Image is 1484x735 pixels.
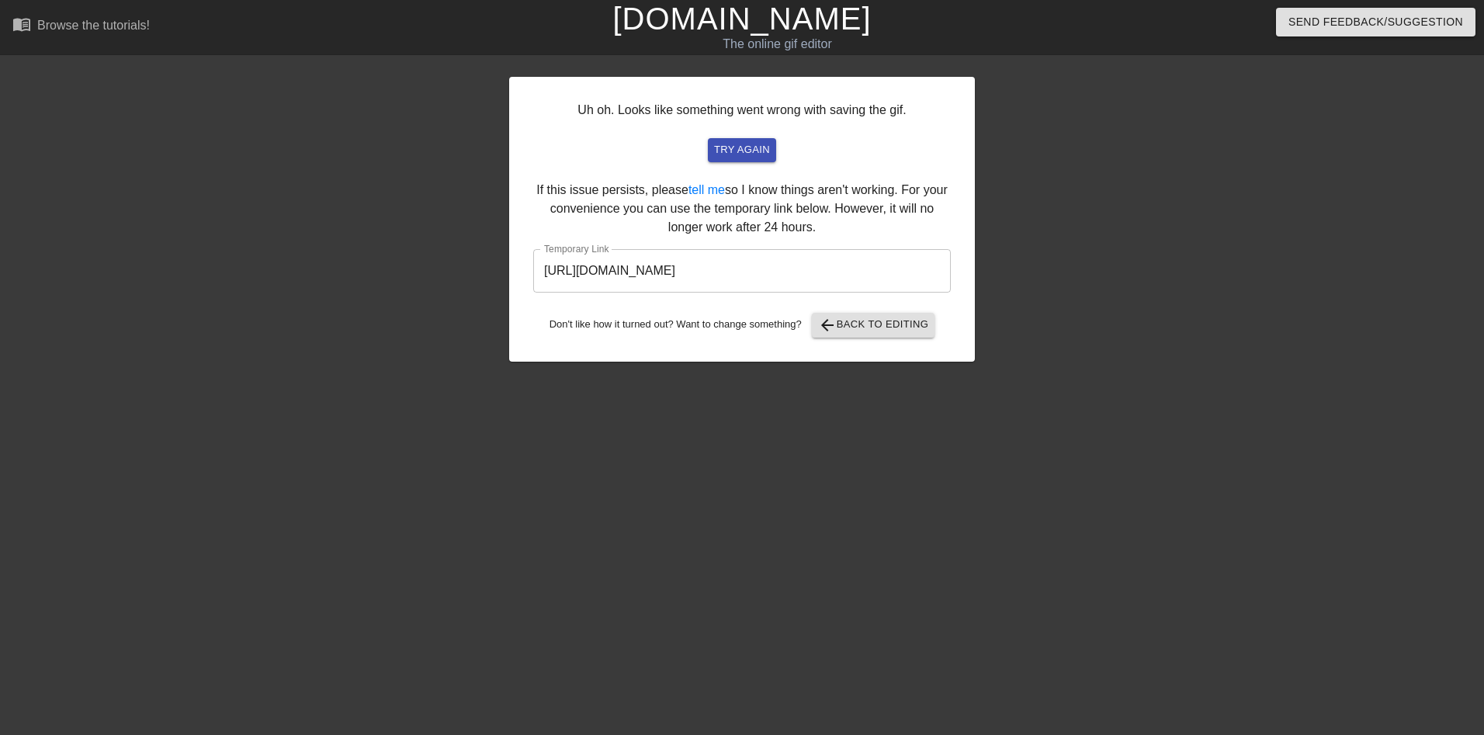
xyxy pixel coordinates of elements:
button: try again [708,138,776,162]
input: bare [533,249,951,293]
div: Uh oh. Looks like something went wrong with saving the gif. If this issue persists, please so I k... [509,77,975,362]
a: Browse the tutorials! [12,15,150,39]
span: menu_book [12,15,31,33]
span: Back to Editing [818,316,929,335]
span: Send Feedback/Suggestion [1288,12,1463,32]
a: [DOMAIN_NAME] [612,2,871,36]
div: Don't like how it turned out? Want to change something? [533,313,951,338]
span: try again [714,141,770,159]
a: tell me [688,183,725,196]
button: Send Feedback/Suggestion [1276,8,1475,36]
div: Browse the tutorials! [37,19,150,32]
button: Back to Editing [812,313,935,338]
div: The online gif editor [502,35,1052,54]
span: arrow_back [818,316,837,335]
